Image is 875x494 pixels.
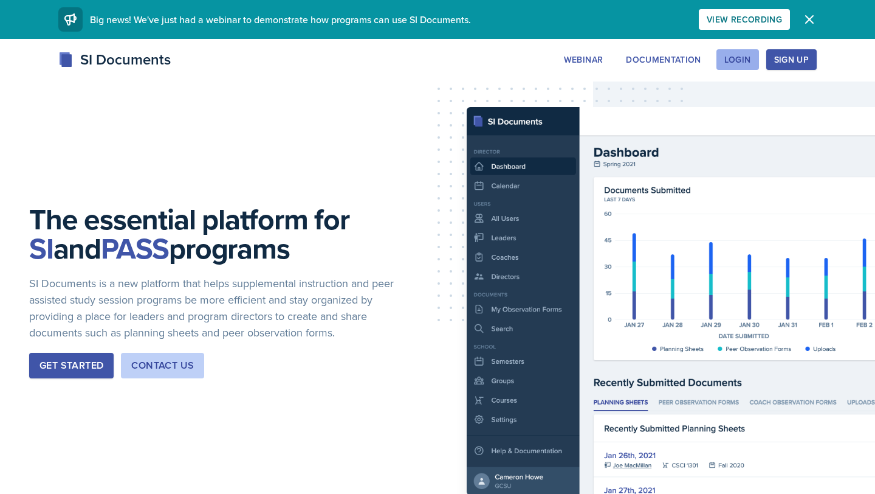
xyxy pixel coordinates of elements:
[556,49,611,70] button: Webinar
[131,358,194,373] div: Contact Us
[564,55,603,64] div: Webinar
[707,15,782,24] div: View Recording
[716,49,759,70] button: Login
[39,358,103,373] div: Get Started
[766,49,817,70] button: Sign Up
[29,353,114,378] button: Get Started
[774,55,809,64] div: Sign Up
[724,55,751,64] div: Login
[58,49,171,71] div: SI Documents
[618,49,709,70] button: Documentation
[699,9,790,30] button: View Recording
[626,55,701,64] div: Documentation
[121,353,204,378] button: Contact Us
[90,13,471,26] span: Big news! We've just had a webinar to demonstrate how programs can use SI Documents.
